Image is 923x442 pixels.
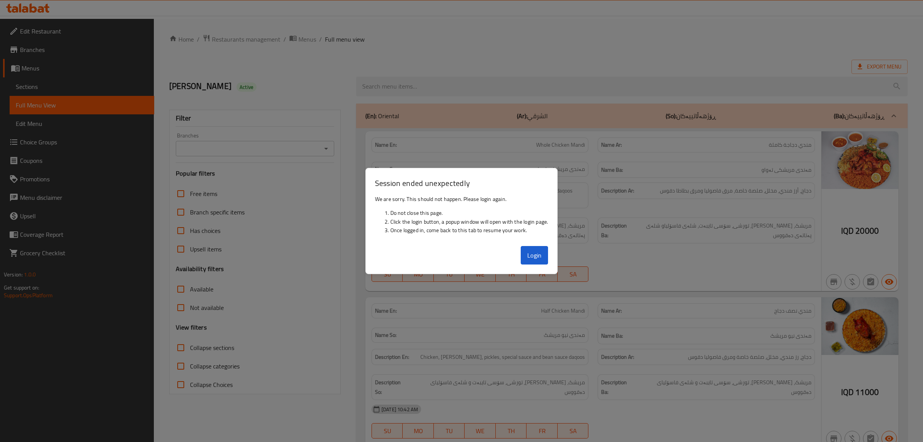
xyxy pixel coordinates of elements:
[375,177,548,189] h3: Session ended unexpectedly
[521,246,548,265] button: Login
[390,209,548,217] li: Do not close this page.
[390,226,548,234] li: Once logged in, come back to this tab to resume your work.
[390,218,548,226] li: Click the login button, a popup window will open with the login page.
[366,192,558,243] div: We are sorry. This should not happen. Please login again.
